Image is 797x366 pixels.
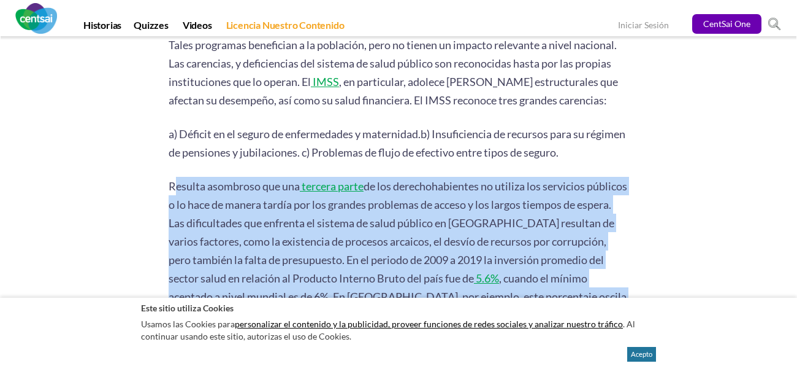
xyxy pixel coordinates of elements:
[141,302,656,314] h2: Este sitio utiliza Cookies
[169,75,618,107] span: , en particular, adolece [PERSON_NAME] estructurales que afectan su desempeño, así como su salud ...
[627,347,656,362] button: Acepto
[15,3,57,34] img: CentSai
[141,315,656,345] p: Usamos las Cookies para . Al continuar usando este sitio, autorizas el uso de Cookies.
[618,20,669,33] a: Iniciar Sesión
[169,127,421,141] span: a) Déficit en el seguro de enfermedades y maternidad.
[220,19,351,36] a: Licencia Nuestro Contenido
[313,75,339,88] span: IMSS
[169,271,627,322] span: , cuando el mínimo aceptado a nivel mundial es de 6%. En [GEOGRAPHIC_DATA], por ejemplo, este por...
[169,179,627,285] span: de los derechohabientes no utiliza los servicios públicos o lo hace de manera tardía por los gran...
[169,179,300,193] span: Resulta asombroso que una
[476,271,499,285] span: 5.6%
[77,19,128,36] a: Historias
[128,19,175,36] a: Quizzes
[474,271,499,285] a: 5.6%
[302,179,364,193] span: tercera parte
[692,14,761,34] a: CentSai One
[300,179,364,193] a: tercera parte
[177,19,218,36] a: Videos
[169,38,617,88] span: Tales programas benefician a la población, pero no tienen un impacto relevante a nivel nacional. ...
[311,75,339,88] a: IMSS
